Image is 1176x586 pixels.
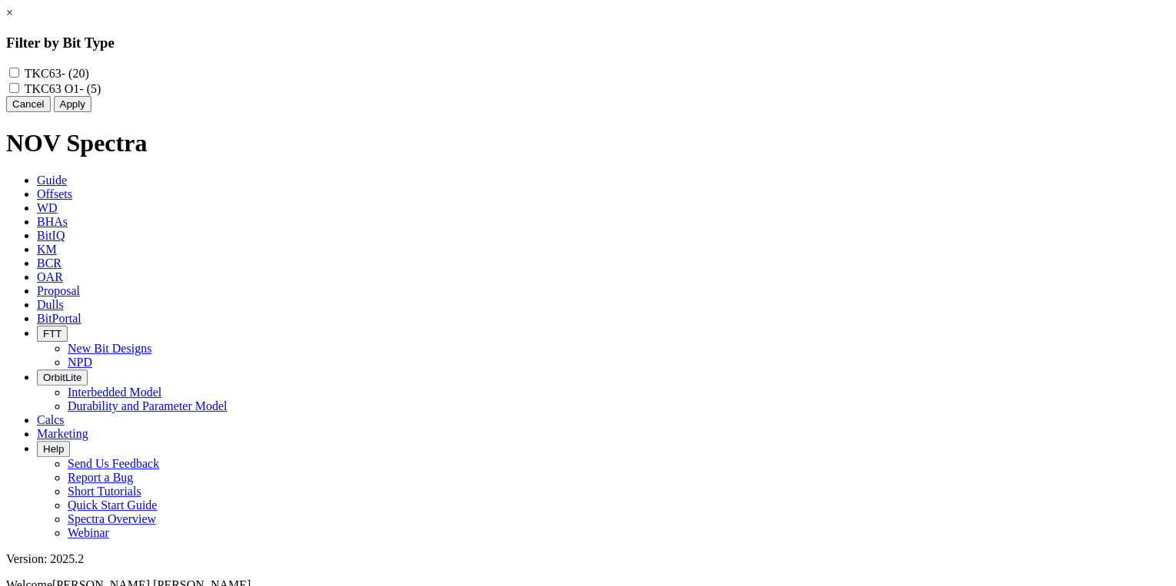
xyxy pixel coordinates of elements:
span: Help [43,443,64,455]
a: Report a Bug [68,471,133,484]
a: Short Tutorials [68,485,141,498]
span: Guide [37,174,67,187]
span: Marketing [37,427,88,440]
span: - (5) [79,82,101,95]
div: Version: 2025.2 [6,552,1170,566]
span: OAR [37,270,63,283]
a: Send Us Feedback [68,457,159,470]
a: × [6,6,13,19]
span: Dulls [37,298,64,311]
a: NPD [68,356,92,369]
label: TKC63 O1 [25,82,101,95]
button: Cancel [6,96,51,112]
span: BitIQ [37,229,65,242]
span: FTT [43,328,61,339]
h1: NOV Spectra [6,129,1170,157]
span: WD [37,201,58,214]
a: New Bit Designs [68,342,151,355]
span: BCR [37,257,61,270]
span: KM [37,243,57,256]
span: BitPortal [37,312,81,325]
a: Webinar [68,526,109,539]
span: Offsets [37,187,72,200]
span: Proposal [37,284,80,297]
span: OrbitLite [43,372,81,383]
a: Quick Start Guide [68,498,157,512]
label: TKC63 [25,67,89,80]
span: Calcs [37,413,65,426]
h3: Filter by Bit Type [6,35,1170,51]
span: - (20) [61,67,89,80]
span: BHAs [37,215,68,228]
a: Durability and Parameter Model [68,399,228,412]
button: Apply [54,96,91,112]
a: Interbedded Model [68,386,161,399]
a: Spectra Overview [68,512,156,525]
